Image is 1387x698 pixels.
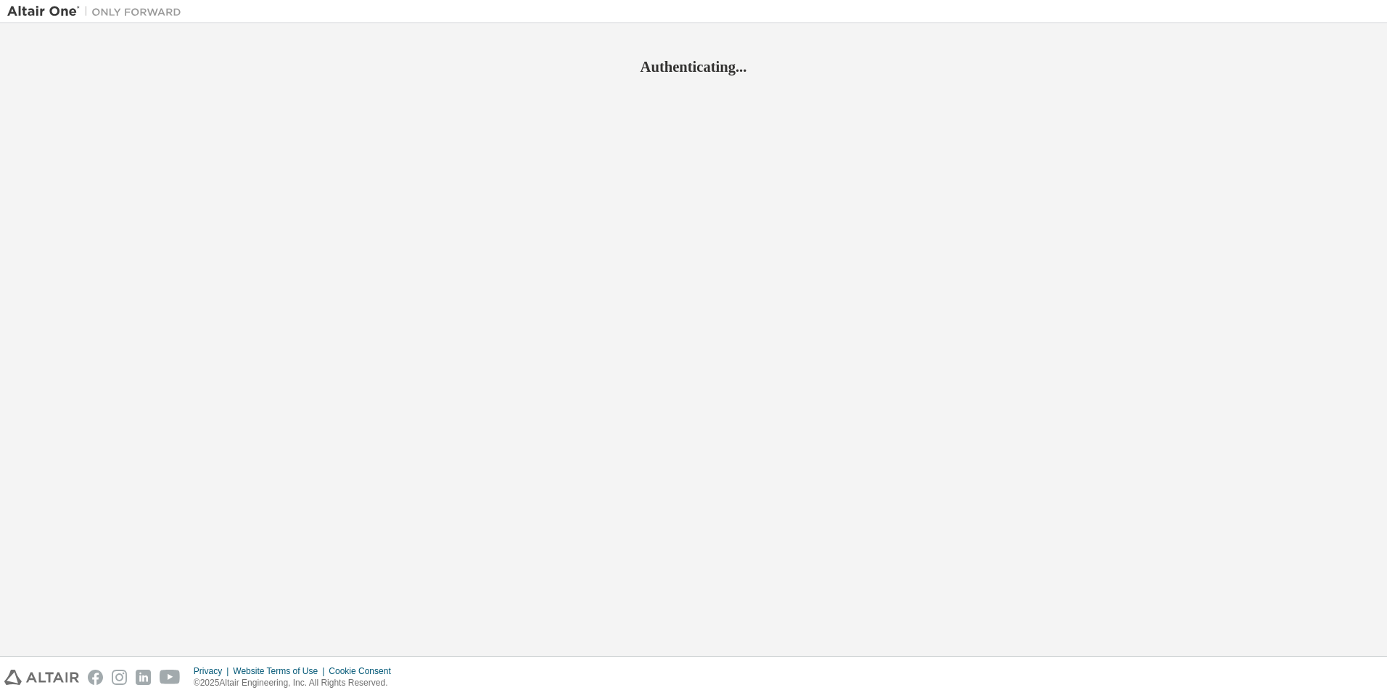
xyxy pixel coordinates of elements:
[160,670,181,685] img: youtube.svg
[88,670,103,685] img: facebook.svg
[329,665,399,677] div: Cookie Consent
[194,665,233,677] div: Privacy
[7,57,1380,76] h2: Authenticating...
[7,4,189,19] img: Altair One
[112,670,127,685] img: instagram.svg
[233,665,329,677] div: Website Terms of Use
[136,670,151,685] img: linkedin.svg
[4,670,79,685] img: altair_logo.svg
[194,677,400,689] p: © 2025 Altair Engineering, Inc. All Rights Reserved.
